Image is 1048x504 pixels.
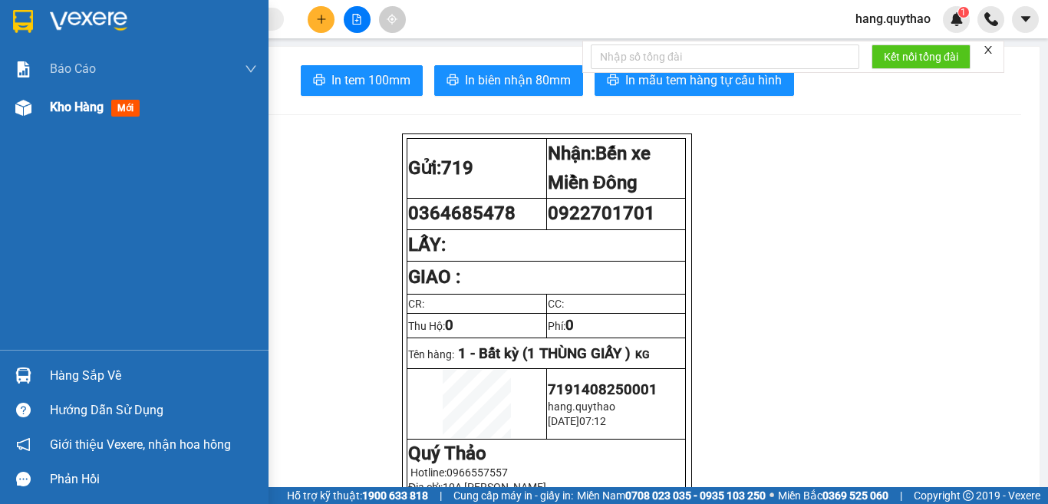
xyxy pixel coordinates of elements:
span: plus [316,14,327,25]
span: notification [16,437,31,452]
div: Hàng sắp về [50,364,257,387]
span: printer [607,74,619,88]
span: ⚪️ [770,492,774,499]
img: warehouse-icon [15,100,31,116]
img: phone-icon [984,12,998,26]
button: Kết nối tổng đài [872,44,971,69]
span: 719 [441,157,473,179]
img: icon-new-feature [950,12,964,26]
div: Tên hàng: 1 THÙNG GIẤY ( : 1 ) [13,108,239,147]
span: down [245,63,257,75]
p: Tên hàng: [408,345,684,362]
span: In biên nhận 80mm [465,71,571,90]
div: 60.000 [12,81,123,99]
div: Phản hồi [50,468,257,491]
span: Miền Nam [577,487,766,504]
span: KG [635,348,650,361]
span: mới [111,100,140,117]
span: Kho hàng [50,100,104,114]
span: Miền Bắc [778,487,888,504]
img: logo-vxr [13,10,33,33]
span: 07:12 [579,415,606,427]
strong: Gửi: [408,157,473,179]
strong: 0369 525 060 [822,489,888,502]
span: 0922701701 [548,203,655,224]
input: Nhập số tổng đài [591,44,859,69]
span: 1 - Bất kỳ (1 THÙNG GIẤY ) [458,345,631,362]
span: Bến xe Miền Đông [548,143,651,193]
span: Địa chỉ: [408,481,546,493]
td: Phí: [546,313,686,338]
span: 0966557557 [447,466,508,479]
span: Báo cáo [50,59,96,78]
td: CC: [546,294,686,313]
td: Thu Hộ: [407,313,547,338]
span: Kết nối tổng đài [884,48,958,65]
span: 1 [961,7,966,18]
span: [DATE] [548,415,579,427]
span: 0 [565,317,574,334]
span: 7191408250001 [548,381,657,398]
span: printer [313,74,325,88]
div: 0922701701 [131,50,239,71]
button: aim [379,6,406,33]
span: Hỗ trợ kỹ thuật: [287,487,428,504]
span: | [440,487,442,504]
span: 10A [PERSON_NAME] [443,481,546,493]
span: aim [387,14,397,25]
button: printerIn biên nhận 80mm [434,65,583,96]
button: printerIn mẫu tem hàng tự cấu hình [595,65,794,96]
span: In tem 100mm [331,71,410,90]
sup: 1 [958,7,969,18]
span: copyright [963,490,974,501]
span: Cung cấp máy in - giấy in: [453,487,573,504]
span: CR : [12,82,35,98]
span: close [983,44,994,55]
span: Nhận: [131,15,168,31]
span: 0 [445,317,453,334]
div: Hướng dẫn sử dụng [50,399,257,422]
button: printerIn tem 100mm [301,65,423,96]
button: file-add [344,6,371,33]
strong: Nhận: [548,143,651,193]
button: caret-down [1012,6,1039,33]
span: printer [447,74,459,88]
span: 0364685478 [408,203,516,224]
span: Hotline: [410,466,508,479]
div: 719 [13,13,120,31]
span: Gửi: [13,15,37,31]
span: file-add [351,14,362,25]
strong: 0708 023 035 - 0935 103 250 [625,489,766,502]
strong: LẤY: [408,234,446,255]
span: caret-down [1019,12,1033,26]
strong: 1900 633 818 [362,489,428,502]
span: question-circle [16,403,31,417]
button: plus [308,6,335,33]
span: hang.quythao [843,9,943,28]
span: Giới thiệu Vexere, nhận hoa hồng [50,435,231,454]
div: Bến xe Miền Đông [131,13,239,50]
span: | [900,487,902,504]
div: 0364685478 [13,31,120,53]
img: solution-icon [15,61,31,77]
span: In mẫu tem hàng tự cấu hình [625,71,782,90]
td: CR: [407,294,547,313]
img: warehouse-icon [15,367,31,384]
strong: GIAO : [408,266,460,288]
span: message [16,472,31,486]
span: hang.quythao [548,400,615,413]
strong: Quý Thảo [408,443,486,464]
